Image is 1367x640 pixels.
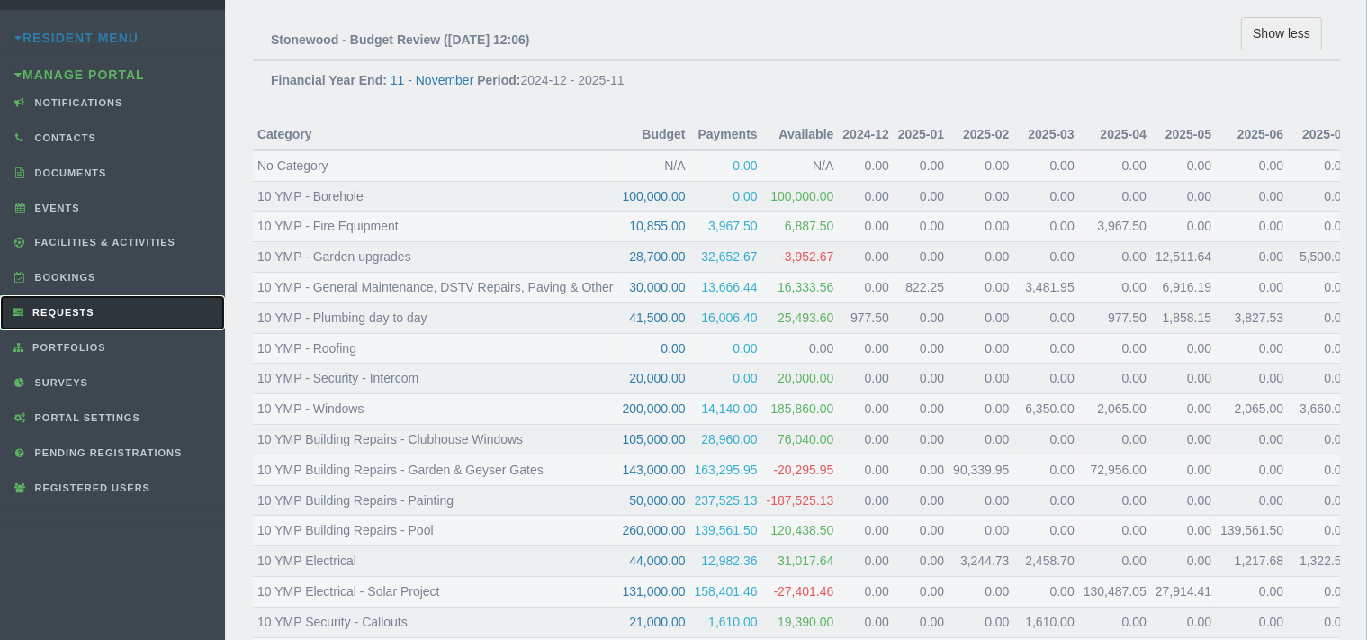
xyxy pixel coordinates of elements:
td: 0.00 [1014,516,1079,546]
span: Requests [28,307,94,318]
td: 41,500.00 [618,302,690,333]
td: 0.00 [894,150,949,181]
td: 1,610.00 [690,607,762,637]
td: 50,000.00 [618,485,690,516]
td: 16,333.56 [762,273,839,303]
td: 0.00 [1288,150,1353,181]
td: 0.00 [949,516,1013,546]
td: 3,244.73 [949,546,1013,577]
td: 21,000.00 [618,607,690,637]
td: 0.00 [1216,364,1288,394]
td: 3,660.00 [1288,394,1353,425]
td: 0.00 [1216,273,1288,303]
td: 0.00 [1014,577,1079,608]
td: 0.00 [894,181,949,212]
b: Period: [477,73,520,87]
td: 10 YMP - Borehole [253,181,618,212]
td: 0.00 [894,546,949,577]
td: 143,000.00 [618,455,690,485]
td: 2,065.00 [1079,394,1151,425]
td: 0.00 [894,607,949,637]
span: Contacts [31,132,96,143]
td: 0.00 [1079,607,1151,637]
td: 0.00 [1151,181,1216,212]
td: 0.00 [1151,212,1216,242]
td: 12,511.64 [1151,242,1216,273]
td: 5,500.00 [1288,242,1353,273]
td: 6,887.50 [762,212,839,242]
td: 0.00 [894,212,949,242]
td: 0.00 [949,150,1013,181]
td: 0.00 [1079,425,1151,455]
td: 130,487.05 [1079,577,1151,608]
td: 0.00 [1288,333,1353,364]
td: 1,858.15 [1151,302,1216,333]
td: 0.00 [894,302,949,333]
a: Manage Portal [14,68,145,82]
td: 25,493.60 [762,302,839,333]
td: 139,561.50 [690,516,762,546]
td: 28,960.00 [690,425,762,455]
td: N/A [762,150,839,181]
td: -3,952.67 [762,242,839,273]
td: 0.00 [949,394,1013,425]
td: 0.00 [949,607,1013,637]
td: 0.00 [838,485,893,516]
td: 0.00 [1151,455,1216,485]
td: 10 YMP - Roofing [253,333,618,364]
td: 0.00 [1079,364,1151,394]
td: 10 YMP - Fire Equipment [253,212,618,242]
td: 0.00 [1079,546,1151,577]
td: 10 YMP - Security - Intercom [253,364,618,394]
td: 0.00 [1288,455,1353,485]
td: 3,967.50 [1079,212,1151,242]
td: 0.00 [1216,455,1288,485]
td: 0.00 [1288,577,1353,608]
td: 0.00 [894,577,949,608]
td: 0.00 [1151,364,1216,394]
td: 0.00 [949,485,1013,516]
td: 6,916.19 [1151,273,1216,303]
td: 158,401.46 [690,577,762,608]
td: 0.00 [762,333,839,364]
td: 0.00 [1079,516,1151,546]
td: 0.00 [690,181,762,212]
td: 90,339.95 [949,455,1013,485]
td: 0.00 [838,577,893,608]
td: 0.00 [838,212,893,242]
td: 0.00 [1216,181,1288,212]
td: 0.00 [1288,485,1353,516]
td: 0.00 [1079,333,1151,364]
td: 0.00 [949,273,1013,303]
td: 0.00 [1288,425,1353,455]
td: 10 YMP Building Repairs - Pool [253,516,618,546]
td: 100,000.00 [618,181,690,212]
td: 10 YMP - Windows [253,394,618,425]
td: 2024-12 - 2025-11 [253,60,1340,100]
td: 163,295.95 [690,455,762,485]
td: 0.00 [1216,333,1288,364]
td: 0.00 [949,242,1013,273]
td: 0.00 [838,364,893,394]
td: 0.00 [949,364,1013,394]
td: 10 YMP - General Maintenance, DSTV Repairs, Paving & Other [253,273,618,303]
td: 20,000.00 [618,364,690,394]
a: 11 - November [391,73,474,87]
span: Events [31,203,80,213]
th: 2025-07 [1288,120,1353,150]
b: Financial Year End: [271,73,387,87]
td: 16,006.40 [690,302,762,333]
td: 10 YMP Building Repairs - Garden & Geyser Gates [253,455,618,485]
th: Stonewood - Budget Review ([DATE] 12:06) [253,8,1223,60]
td: 0.00 [1014,242,1079,273]
td: 3,481.95 [1014,273,1079,303]
td: N/A [618,150,690,181]
span: Bookings [31,272,96,283]
td: 0.00 [1014,333,1079,364]
td: 19,390.00 [762,607,839,637]
td: 131,000.00 [618,577,690,608]
td: 0.00 [1014,150,1079,181]
td: 0.00 [1288,302,1353,333]
span: Documents [31,167,107,178]
td: 0.00 [1014,425,1079,455]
